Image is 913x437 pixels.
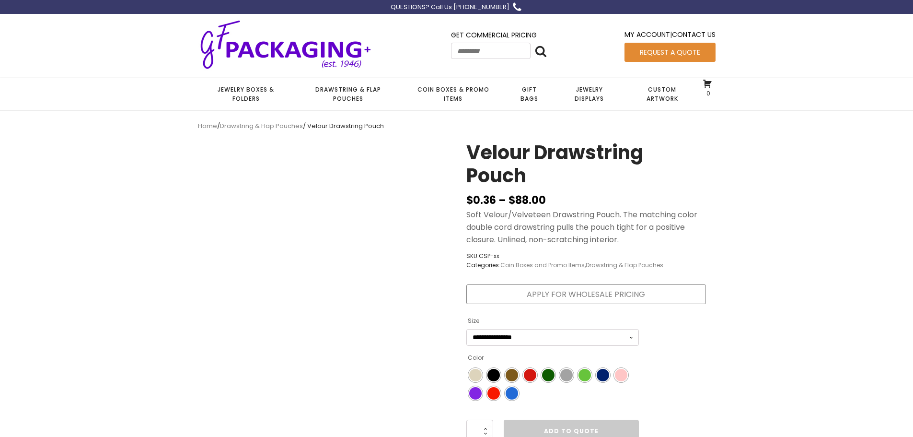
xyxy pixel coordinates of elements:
[505,368,519,382] li: Brown
[479,252,499,260] span: CSP-xx
[704,89,710,97] span: 0
[624,29,716,42] div: |
[505,78,554,110] a: Gift Bags
[554,78,625,110] a: Jewelry Displays
[672,30,716,39] a: Contact Us
[198,121,217,130] a: Home
[294,78,402,110] a: Drawstring & Flap Pouches
[466,284,706,305] a: Apply for Wholesale Pricing
[468,368,483,382] li: Beige
[198,121,716,131] nav: Breadcrumb
[505,386,519,401] li: Royal Blue
[486,386,501,401] li: Red
[625,78,699,110] a: Custom Artwork
[468,350,484,366] label: Color
[466,366,639,402] ul: Color
[578,368,592,382] li: Kelly Green
[198,18,373,71] img: GF Packaging + - Established 1946
[498,193,506,208] span: –
[509,193,515,208] span: $
[468,386,483,401] li: Purple
[198,78,294,110] a: Jewelry Boxes & Folders
[466,193,496,208] bdi: 0.36
[486,368,501,382] li: Black
[500,261,585,269] a: Coin Boxes and Promo Items
[468,313,479,329] label: Size
[586,261,663,269] a: Drawstring & Flap Pouches
[220,121,303,130] a: Drawstring & Flap Pouches
[624,43,716,62] a: Request a Quote
[466,260,663,270] span: Categories: ,
[466,251,663,260] span: SKU:
[391,2,509,12] div: QUESTIONS? Call Us [PHONE_NUMBER]
[451,30,537,40] a: Get Commercial Pricing
[402,78,504,110] a: Coin Boxes & Promo Items
[541,368,555,382] li: Green
[614,368,628,382] li: Pink
[596,368,610,382] li: Navy Blue
[509,193,546,208] bdi: 88.00
[624,30,670,39] a: My Account
[466,209,706,246] p: Soft Velour/Velveteen Drawstring Pouch. The matching color double cord drawstring pulls the pouch...
[523,368,537,382] li: Burgundy
[703,79,712,97] a: 0
[466,193,473,208] span: $
[466,141,706,192] h1: Velour Drawstring Pouch
[559,368,574,382] li: Grey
